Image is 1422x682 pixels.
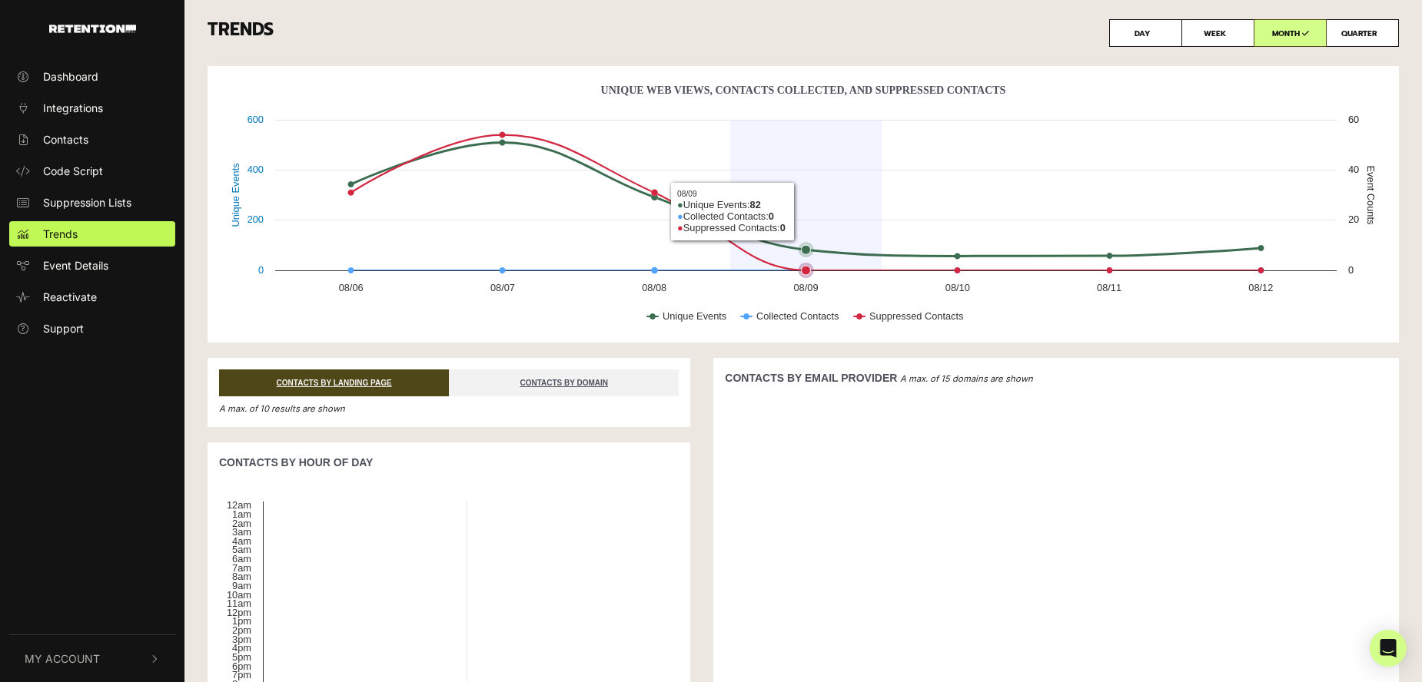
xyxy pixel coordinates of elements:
text: 08/11 [1097,282,1121,293]
label: WEEK [1181,19,1254,47]
a: Event Details [9,253,175,278]
strong: CONTACTS BY HOUR OF DAY [219,456,373,468]
text: 5am [232,544,251,555]
text: 3pm [232,634,251,645]
text: 20 [1348,214,1359,225]
text: 1am [232,508,251,520]
text: 08/07 [490,282,515,293]
span: Contacts [43,131,88,147]
text: 9am [232,580,251,591]
text: 2am [232,518,251,529]
text: 3am [232,526,251,538]
a: Support [9,316,175,341]
text: 60 [1348,114,1359,125]
text: 11am [227,598,251,609]
text: 08/12 [1248,282,1273,293]
span: My Account [25,651,100,667]
text: 4pm [232,642,251,654]
text: 400 [248,164,264,175]
span: Code Script [43,163,103,179]
a: Trends [9,221,175,247]
a: Contacts [9,127,175,152]
a: CONTACTS BY DOMAIN [449,369,679,396]
text: 0 [258,264,264,276]
label: MONTH [1254,19,1327,47]
text: 600 [248,114,264,125]
span: Dashboard [43,68,98,84]
text: 2pm [232,624,251,636]
label: DAY [1109,19,1182,47]
label: QUARTER [1326,19,1399,47]
text: 4am [232,535,251,547]
text: 8am [232,571,251,582]
text: Suppressed Contacts [869,310,963,322]
text: 6am [232,553,251,564]
text: 08/09 [793,282,818,293]
text: 08/10 [945,282,970,293]
text: Event Counts [1365,166,1377,225]
h3: TRENDS [208,19,1399,47]
text: 1pm [232,615,251,627]
span: Suppression Lists [43,194,131,210]
text: 7am [232,562,251,574]
span: Reactivate [43,289,97,305]
text: 08/08 [642,282,666,293]
a: Reactivate [9,284,175,310]
div: Open Intercom Messenger [1370,630,1407,667]
text: 7pm [232,669,251,680]
svg: Unique Web Views, Contacts Collected, And Suppressed Contacts [219,78,1387,339]
span: Trends [43,226,78,242]
img: Retention.com [49,25,136,33]
text: 12pm [227,607,251,618]
a: CONTACTS BY LANDING PAGE [219,369,449,396]
span: Integrations [43,100,103,116]
text: 200 [248,214,264,225]
text: 12am [227,499,251,511]
text: Unique Web Views, Contacts Collected, And Suppressed Contacts [601,84,1006,96]
text: 0 [1348,264,1354,276]
text: 6pm [232,660,251,672]
button: My Account [9,635,175,682]
a: Suppression Lists [9,190,175,215]
a: Dashboard [9,64,175,89]
text: Unique Events [663,310,726,322]
text: 10am [227,589,251,601]
text: Collected Contacts [756,310,839,322]
span: Event Details [43,257,108,273]
text: Unique Events [230,163,241,227]
text: 5pm [232,651,251,663]
strong: CONTACTS BY EMAIL PROVIDER [725,372,897,384]
em: A max. of 10 results are shown [219,403,345,414]
text: 08/06 [339,282,364,293]
text: 40 [1348,164,1359,175]
a: Integrations [9,95,175,121]
em: A max. of 15 domains are shown [900,373,1033,384]
span: Support [43,320,84,336]
a: Code Script [9,158,175,184]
